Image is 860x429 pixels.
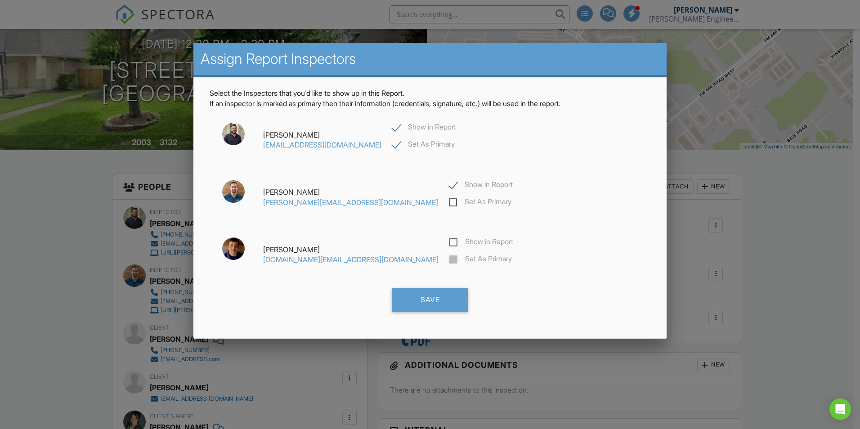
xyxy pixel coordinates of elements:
a: [DOMAIN_NAME][EMAIL_ADDRESS][DOMAIN_NAME] [263,255,439,264]
img: unnamed_8.jpg [222,123,245,145]
h2: Assign Report Inspectors [201,50,659,68]
label: Set As Primary [449,197,511,209]
label: Show in Report [449,237,513,249]
img: gary_atherton1.jpg [222,180,245,203]
img: stephen.jpg [222,237,245,260]
div: [PERSON_NAME] [258,130,387,150]
div: [PERSON_NAME] [258,245,444,265]
label: Set As Primary [392,140,455,151]
label: Show in Report [449,180,513,192]
div: Open Intercom Messenger [829,398,851,420]
label: Set As Primary [449,255,512,266]
p: Select the Inspectors that you'd like to show up in this Report. If an inspector is marked as pri... [204,88,656,108]
div: [PERSON_NAME] [258,187,443,207]
div: Save [392,288,468,312]
a: [EMAIL_ADDRESS][DOMAIN_NAME] [263,140,381,149]
label: Show in Report [392,123,456,134]
a: [PERSON_NAME][EMAIL_ADDRESS][DOMAIN_NAME] [263,198,438,207]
